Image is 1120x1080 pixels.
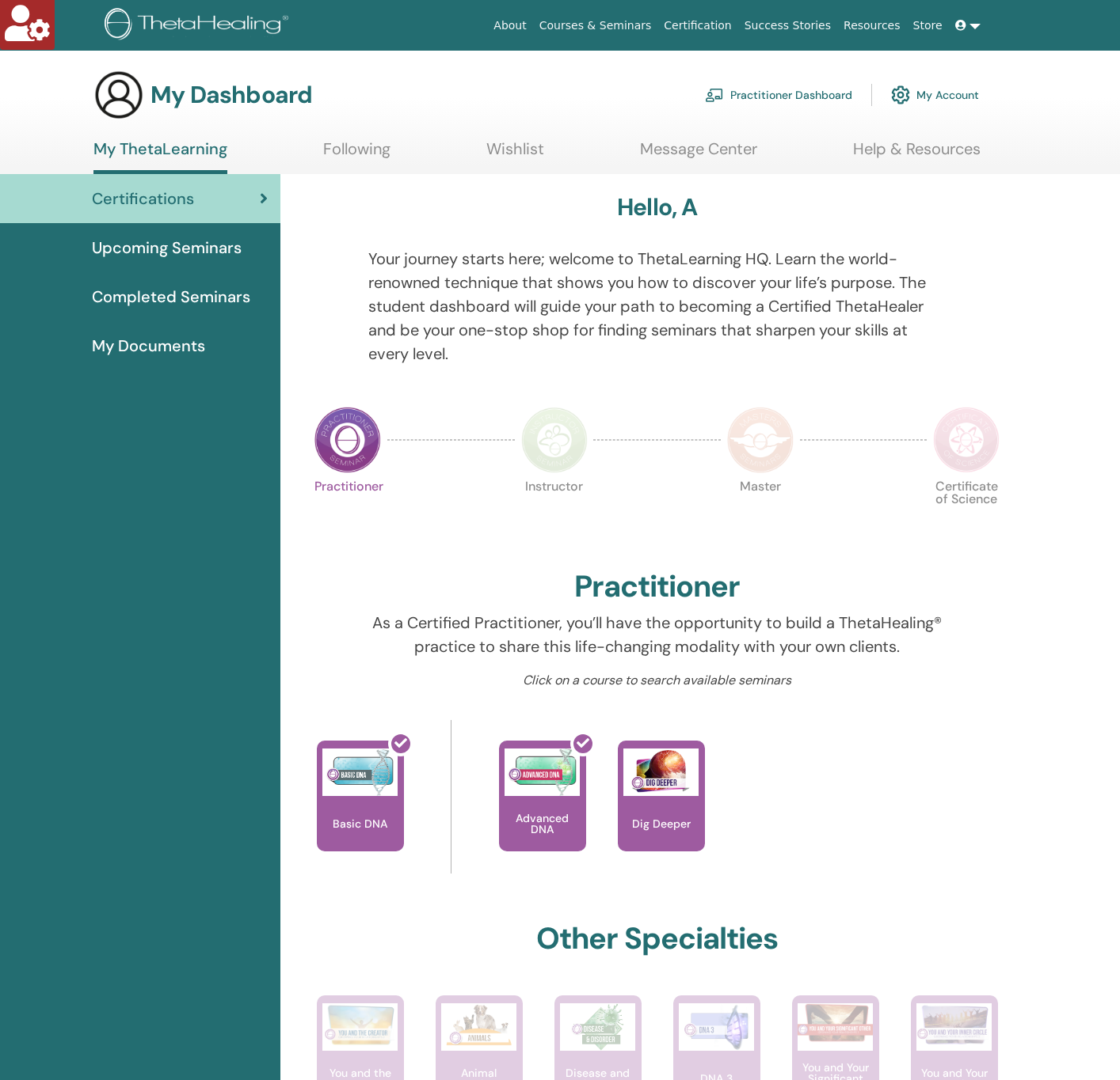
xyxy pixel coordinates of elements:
a: Store [907,11,949,40]
img: You and the Creator [322,1003,398,1047]
a: Dig Deeper Dig Deeper [618,741,705,883]
span: My Documents [92,334,205,358]
p: Instructor [521,480,588,547]
h2: Other Specialties [536,921,778,957]
a: My Account [891,78,979,112]
a: Certification [657,11,737,40]
a: About [487,11,532,40]
span: Completed Seminars [92,285,250,309]
h3: Hello, A [617,193,698,222]
a: Practitioner Dashboard [705,78,852,112]
img: Basic DNA [322,748,398,796]
p: Click on a course to search available seminars [368,671,946,690]
img: You and Your Inner Circle [916,1003,992,1046]
p: Your journey starts here; welcome to ThetaLearning HQ. Learn the world-renowned technique that sh... [368,247,946,366]
a: Basic DNA Basic DNA [317,741,404,883]
a: Advanced DNA Advanced DNA [499,741,586,883]
img: Practitioner [314,407,381,473]
img: Dig Deeper [623,748,699,796]
h2: Practitioner [574,569,740,605]
a: Following [323,139,390,170]
img: Instructor [521,407,588,473]
span: Upcoming Seminars [92,236,242,260]
img: Master [727,407,794,473]
img: Advanced DNA [505,748,580,796]
h3: My Dashboard [150,81,312,109]
img: logo.png [105,8,294,44]
a: Resources [837,11,907,40]
a: Wishlist [486,139,544,170]
p: Master [727,480,794,547]
a: Message Center [640,139,757,170]
img: DNA 3 [679,1003,754,1051]
a: Help & Resources [853,139,981,170]
img: chalkboard-teacher.svg [705,88,724,102]
p: Practitioner [314,480,381,547]
img: generic-user-icon.jpg [93,70,144,120]
img: Animal Seminar [441,1003,516,1051]
img: You and Your Significant Other [798,1003,873,1042]
a: My ThetaLearning [93,139,227,174]
p: Certificate of Science [933,480,1000,547]
span: Certifications [92,187,194,210]
a: Courses & Seminars [533,11,658,40]
a: Success Stories [738,11,837,40]
p: As a Certified Practitioner, you’ll have the opportunity to build a ThetaHealing® practice to sha... [368,611,946,658]
img: cog.svg [891,81,910,108]
p: Dig Deeper [626,818,697,829]
img: Disease and Disorder [560,1003,635,1051]
img: Certificate of Science [933,407,1000,473]
p: Advanced DNA [499,813,586,835]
